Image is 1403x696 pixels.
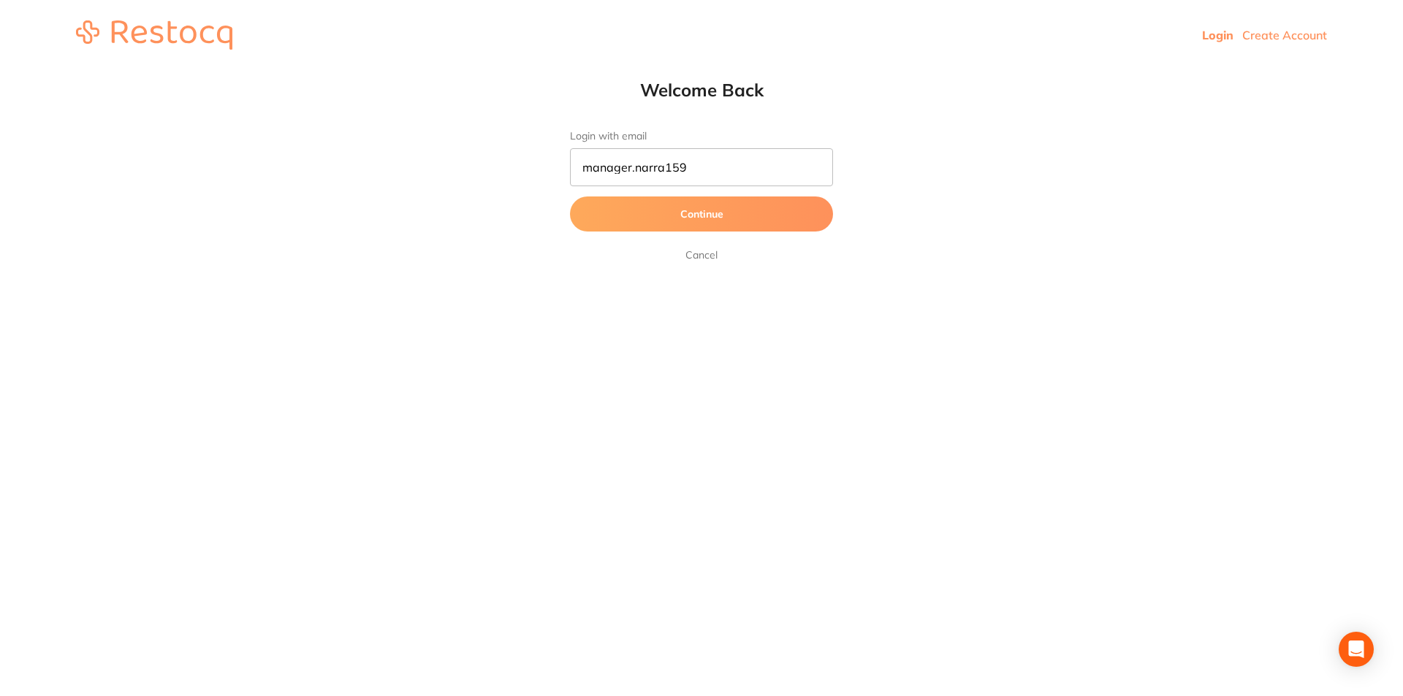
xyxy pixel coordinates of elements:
img: restocq_logo.svg [76,20,232,50]
a: Login [1202,28,1233,42]
a: Create Account [1242,28,1327,42]
a: Cancel [683,246,720,264]
button: Continue [570,196,833,232]
h1: Welcome Back [541,79,862,101]
div: Open Intercom Messenger [1339,632,1374,667]
label: Login with email [570,130,833,142]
